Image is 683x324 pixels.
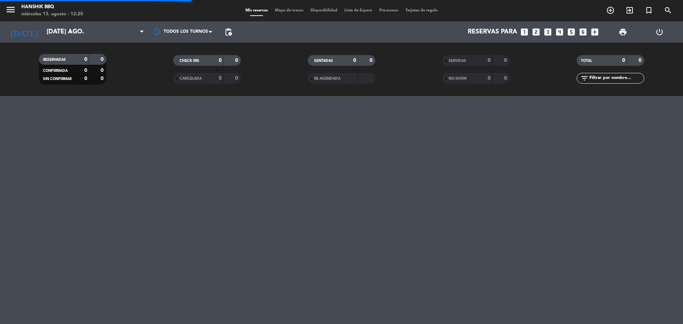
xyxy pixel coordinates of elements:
[224,28,233,36] span: pending_actions
[555,27,564,37] i: looks_4
[5,4,16,17] button: menu
[622,58,625,63] strong: 0
[180,59,199,63] span: CHECK INS
[543,27,552,37] i: looks_3
[531,27,541,37] i: looks_two
[655,28,664,36] i: power_settings_new
[180,77,202,80] span: CANCELADA
[21,11,83,18] div: miércoles 13. agosto - 12:20
[488,58,491,63] strong: 0
[314,77,340,80] span: RE AGENDADA
[468,28,517,36] span: Reservas para
[5,24,43,40] i: [DATE]
[376,9,402,12] span: Pre-acceso
[101,76,105,81] strong: 0
[639,58,643,63] strong: 0
[43,69,68,73] span: CONFIRMADA
[21,4,83,11] div: Hanshik BBQ
[84,68,87,73] strong: 0
[645,6,653,15] i: turned_in_not
[5,4,16,15] i: menu
[449,77,467,80] span: NO SHOW
[101,57,105,62] strong: 0
[567,27,576,37] i: looks_5
[370,58,374,63] strong: 0
[235,58,239,63] strong: 0
[402,9,441,12] span: Tarjetas de regalo
[625,6,634,15] i: exit_to_app
[581,59,592,63] span: TOTAL
[43,58,66,62] span: RESERVADAS
[341,9,376,12] span: Lista de Espera
[589,74,644,82] input: Filtrar por nombre...
[664,6,672,15] i: search
[580,74,589,83] i: filter_list
[590,27,599,37] i: add_box
[271,9,307,12] span: Mapa de mesas
[449,59,466,63] span: SERVIDAS
[578,27,588,37] i: looks_6
[641,21,678,43] div: LOG OUT
[66,28,75,36] i: arrow_drop_down
[314,59,333,63] span: SENTADAS
[307,9,341,12] span: Disponibilidad
[235,76,239,81] strong: 0
[606,6,615,15] i: add_circle_outline
[520,27,529,37] i: looks_one
[219,58,222,63] strong: 0
[101,68,105,73] strong: 0
[43,77,72,81] span: SIN CONFIRMAR
[488,76,491,81] strong: 0
[219,76,222,81] strong: 0
[84,76,87,81] strong: 0
[84,57,87,62] strong: 0
[353,58,356,63] strong: 0
[504,76,508,81] strong: 0
[242,9,271,12] span: Mis reservas
[504,58,508,63] strong: 0
[619,28,627,36] span: print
